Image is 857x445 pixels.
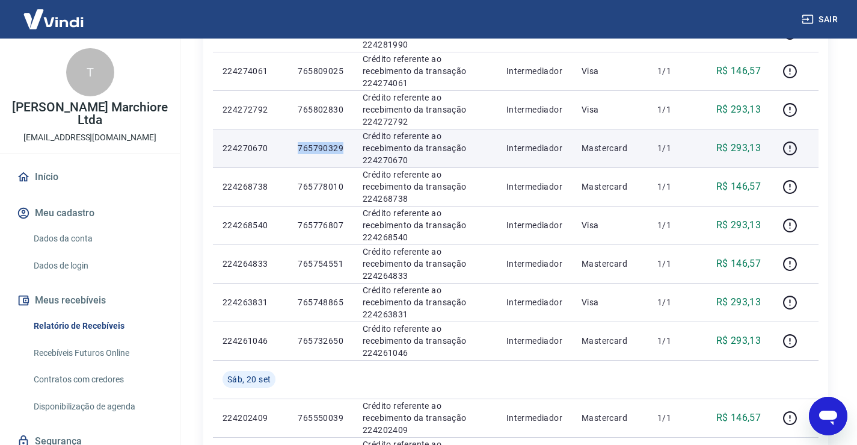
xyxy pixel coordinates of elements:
p: 765754551 [298,258,343,270]
p: R$ 146,57 [716,179,761,194]
p: 765748865 [298,296,343,308]
p: 224270670 [223,142,278,154]
p: 224263831 [223,296,278,308]
p: 1/1 [657,412,693,424]
p: R$ 293,13 [716,141,761,155]
p: 1/1 [657,258,693,270]
p: 1/1 [657,104,693,116]
p: R$ 146,57 [716,257,761,271]
p: R$ 293,13 [716,218,761,232]
p: Crédito referente ao recebimento da transação 224261046 [363,323,487,359]
p: 1/1 [657,219,693,231]
p: 765809025 [298,65,343,77]
p: 765778010 [298,181,343,193]
a: Relatório de Recebíveis [29,314,165,338]
p: Crédito referente ao recebimento da transação 224268738 [363,169,487,205]
p: R$ 293,13 [716,334,761,348]
p: 224261046 [223,335,278,347]
p: Mastercard [582,142,638,154]
iframe: Botão para abrir a janela de mensagens [809,397,847,435]
a: Contratos com credores [29,367,165,392]
p: Mastercard [582,412,638,424]
button: Sair [799,8,843,31]
p: Visa [582,104,638,116]
p: 1/1 [657,142,693,154]
span: Sáb, 20 set [227,373,271,385]
p: 765732650 [298,335,343,347]
p: Crédito referente ao recebimento da transação 224263831 [363,284,487,320]
p: Mastercard [582,181,638,193]
p: Intermediador [506,258,562,270]
p: Intermediador [506,142,562,154]
p: R$ 293,13 [716,102,761,117]
p: Crédito referente ao recebimento da transação 224272792 [363,92,487,128]
p: Crédito referente ao recebimento da transação 224268540 [363,207,487,243]
p: Crédito referente ao recebimento da transação 224270670 [363,130,487,166]
p: Visa [582,296,638,308]
p: R$ 146,57 [716,411,761,425]
p: 224274061 [223,65,278,77]
p: Intermediador [506,65,562,77]
p: Visa [582,219,638,231]
p: Crédito referente ao recebimento da transação 224274061 [363,53,487,89]
p: 1/1 [657,335,693,347]
p: [EMAIL_ADDRESS][DOMAIN_NAME] [23,131,156,144]
p: 224268540 [223,219,278,231]
div: T [66,48,114,96]
p: 765776807 [298,219,343,231]
p: Intermediador [506,296,562,308]
p: R$ 146,57 [716,64,761,78]
p: Crédito referente ao recebimento da transação 224202409 [363,400,487,436]
p: 1/1 [657,296,693,308]
a: Dados de login [29,254,165,278]
p: Visa [582,65,638,77]
p: R$ 293,13 [716,295,761,310]
p: 765790329 [298,142,343,154]
p: 765802830 [298,104,343,116]
p: Intermediador [506,335,562,347]
a: Recebíveis Futuros Online [29,341,165,366]
p: 1/1 [657,65,693,77]
p: Intermediador [506,219,562,231]
p: [PERSON_NAME] Marchiore Ltda [10,101,170,126]
p: Intermediador [506,412,562,424]
p: Crédito referente ao recebimento da transação 224264833 [363,246,487,282]
button: Meu cadastro [14,200,165,226]
p: 765550039 [298,412,343,424]
p: 224268738 [223,181,278,193]
a: Início [14,164,165,190]
p: Mastercard [582,335,638,347]
p: 1/1 [657,181,693,193]
img: Vindi [14,1,93,37]
p: 224272792 [223,104,278,116]
p: 224202409 [223,412,278,424]
p: 224264833 [223,258,278,270]
button: Meus recebíveis [14,287,165,314]
p: Intermediador [506,181,562,193]
a: Disponibilização de agenda [29,394,165,419]
a: Dados da conta [29,226,165,251]
p: Intermediador [506,104,562,116]
p: Mastercard [582,258,638,270]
